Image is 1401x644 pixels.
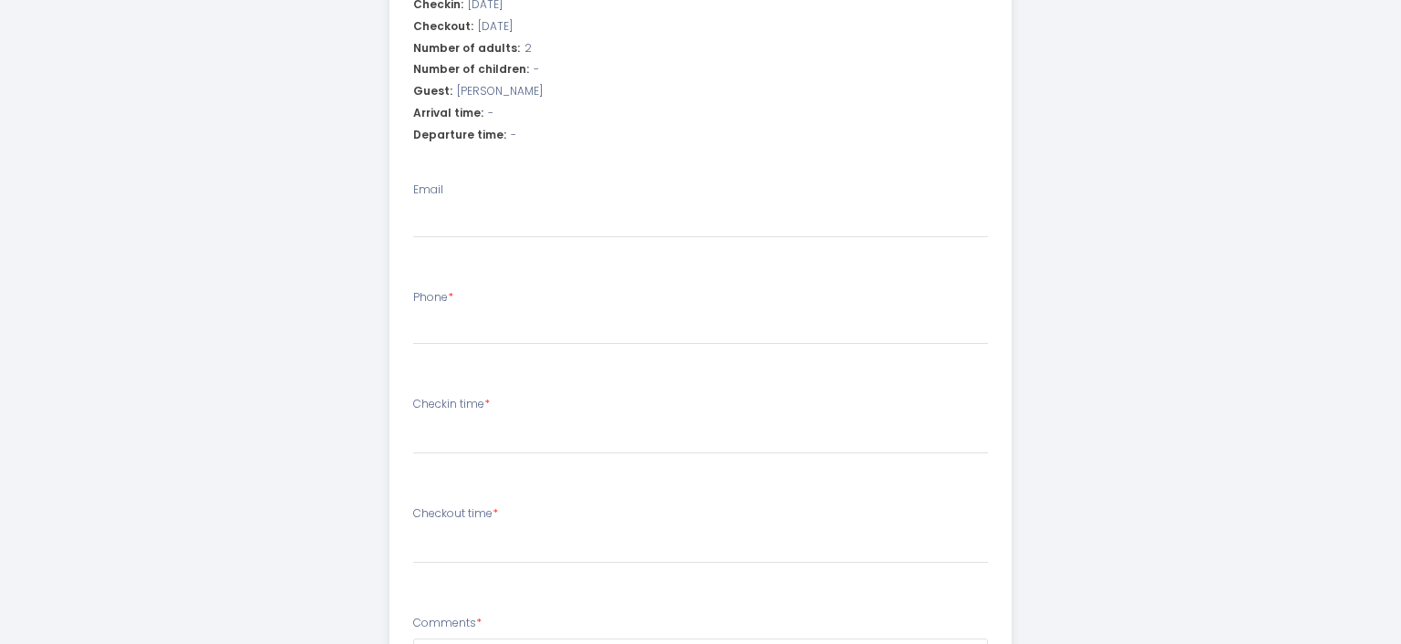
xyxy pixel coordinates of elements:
[413,505,498,523] label: Checkout time
[413,40,520,57] span: Number of adults:
[413,105,483,122] span: Arrival time:
[413,127,506,144] span: Departure time:
[413,18,473,36] span: Checkout:
[413,289,453,306] label: Phone
[413,182,443,199] label: Email
[534,61,539,78] span: -
[413,615,482,632] label: Comments
[413,61,529,78] span: Number of children:
[488,105,493,122] span: -
[413,83,452,100] span: Guest:
[511,127,516,144] span: -
[478,18,513,36] span: [DATE]
[413,396,490,413] label: Checkin time
[457,83,543,100] span: [PERSON_NAME]
[524,40,532,57] span: 2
